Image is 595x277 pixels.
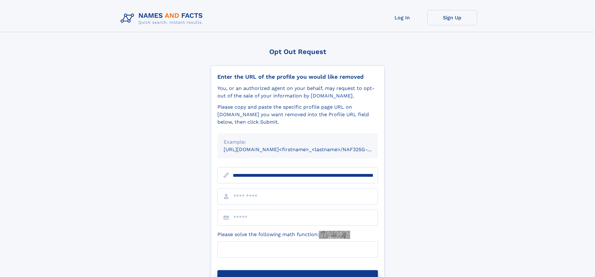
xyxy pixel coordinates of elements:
[224,146,390,152] small: [URL][DOMAIN_NAME]<firstname>_<lastname>/NAF325G-xxxxxxxx
[377,10,427,25] a: Log In
[118,10,208,27] img: Logo Names and Facts
[217,103,378,126] div: Please copy and paste the specific profile page URL on [DOMAIN_NAME] you want removed into the Pr...
[211,48,384,56] div: Opt Out Request
[217,231,350,239] label: Please solve the following math function:
[427,10,477,25] a: Sign Up
[217,73,378,80] div: Enter the URL of the profile you would like removed
[224,138,372,146] div: Example:
[217,85,378,100] div: You, or an authorized agent on your behalf, may request to opt-out of the sale of your informatio...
